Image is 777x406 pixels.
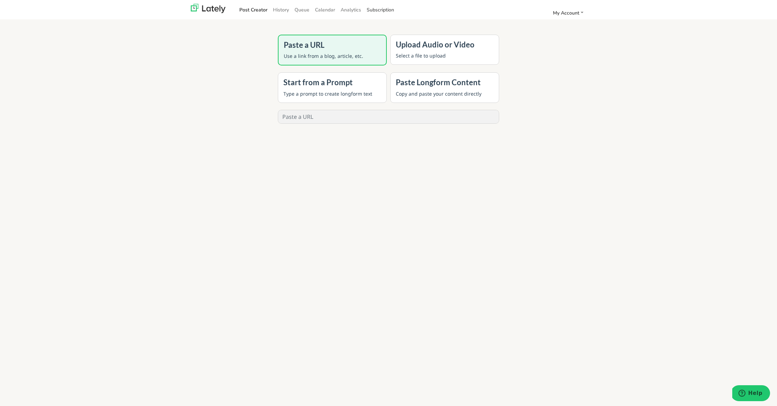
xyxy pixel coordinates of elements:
a: Analytics [338,4,364,16]
p: Copy and paste your content directly [396,90,494,97]
input: Paste a URL [278,110,499,123]
a: My Account [550,7,586,19]
p: Type a prompt to create longform text [283,90,381,97]
h4: Upload Audio or Video [396,40,494,49]
a: Queue [292,4,312,16]
img: lately_logo_nav.700ca2e7.jpg [191,4,225,13]
a: Calendar [312,4,338,16]
a: Subscription [364,4,397,16]
h4: Paste a URL [284,41,381,50]
p: Use a link from a blog, article, etc. [284,52,381,60]
h4: Paste Longform Content [396,78,494,87]
a: History [270,4,292,16]
span: My Account [553,10,579,16]
p: Select a file to upload [396,52,494,59]
a: Post Creator [237,4,270,16]
iframe: Opens a widget where you can find more information [732,385,770,403]
h4: Start from a Prompt [283,78,381,87]
span: Calendar [315,7,335,13]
